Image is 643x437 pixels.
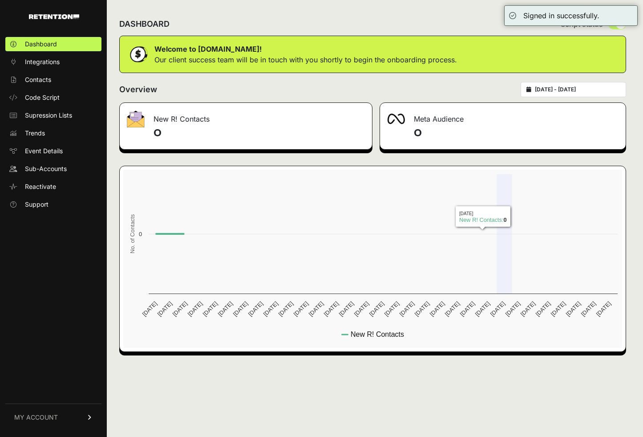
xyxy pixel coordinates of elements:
text: [DATE] [277,300,295,318]
span: Supression Lists [25,111,72,120]
a: Support [5,197,101,212]
span: Event Details [25,147,63,155]
span: Sub-Accounts [25,164,67,173]
text: [DATE] [232,300,249,318]
text: [DATE] [247,300,264,318]
span: Code Script [25,93,60,102]
h4: 0 [414,126,619,140]
span: Integrations [25,57,60,66]
a: Trends [5,126,101,140]
a: Event Details [5,144,101,158]
img: fa-meta-2f981b61bb99beabf952f7030308934f19ce035c18b003e963880cc3fabeebb7.png [387,114,405,124]
strong: Welcome to [DOMAIN_NAME]! [154,45,262,53]
text: [DATE] [444,300,461,318]
h2: Overview [119,83,157,96]
text: [DATE] [186,300,204,318]
span: MY ACCOUNT [14,413,58,422]
img: fa-envelope-19ae18322b30453b285274b1b8af3d052b27d846a4fbe8435d1a52b978f639a2.png [127,110,145,127]
h4: 0 [154,126,365,140]
span: Support [25,200,49,209]
text: [DATE] [171,300,189,318]
text: [DATE] [368,300,385,318]
text: [DATE] [383,300,400,318]
text: [DATE] [550,300,567,318]
h2: DASHBOARD [119,18,170,30]
p: Our client success team will be in touch with you shortly to begin the onboarding process. [154,54,457,65]
div: Signed in successfully. [523,10,599,21]
a: Sub-Accounts [5,162,101,176]
a: Integrations [5,55,101,69]
text: [DATE] [217,300,234,318]
div: New R! Contacts [120,103,372,130]
text: [DATE] [262,300,279,318]
text: [DATE] [323,300,340,318]
text: [DATE] [413,300,431,318]
text: No. of Contacts [129,214,136,253]
text: [DATE] [429,300,446,318]
text: [DATE] [519,300,537,318]
span: Contacts [25,75,51,84]
a: Code Script [5,90,101,105]
text: [DATE] [474,300,491,318]
span: Reactivate [25,182,56,191]
text: [DATE] [338,300,355,318]
text: [DATE] [504,300,522,318]
div: Meta Audience [380,103,626,130]
text: [DATE] [398,300,416,318]
text: [DATE] [565,300,582,318]
text: New R! Contacts [351,331,404,338]
text: [DATE] [141,300,158,318]
text: [DATE] [353,300,370,318]
text: [DATE] [580,300,597,318]
a: Reactivate [5,180,101,194]
img: Retention.com [29,14,79,19]
text: [DATE] [459,300,476,318]
text: [DATE] [202,300,219,318]
text: 0 [139,231,142,237]
text: [DATE] [307,300,325,318]
text: [DATE] [595,300,612,318]
span: Dashboard [25,40,57,49]
a: MY ACCOUNT [5,404,101,431]
text: [DATE] [534,300,552,318]
text: [DATE] [292,300,310,318]
a: Contacts [5,73,101,87]
text: [DATE] [489,300,506,318]
a: Supression Lists [5,108,101,123]
a: Dashboard [5,37,101,51]
text: [DATE] [156,300,174,318]
img: dollar-coin-05c43ed7efb7bc0c12610022525b4bbbb207c7efeef5aecc26f025e68dcafac9.png [127,43,149,65]
span: Trends [25,129,45,138]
